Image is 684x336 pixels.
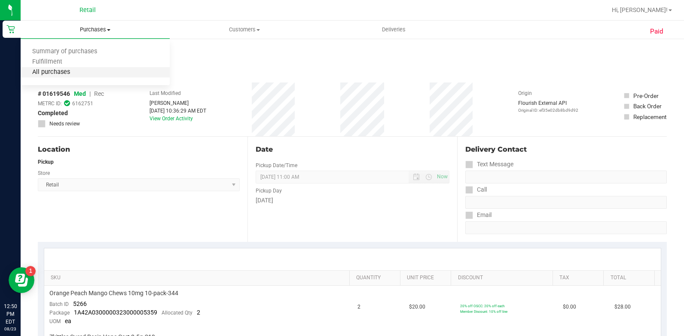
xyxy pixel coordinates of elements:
strong: Pickup [38,159,54,165]
span: 2 [357,303,360,311]
div: Replacement [633,113,666,121]
div: [PERSON_NAME] [150,99,206,107]
input: Format: (999) 999-9999 [465,171,667,183]
label: Store [38,169,50,177]
span: 5266 [73,300,87,307]
span: Summary of purchases [21,48,109,55]
span: Package [49,310,70,316]
a: View Order Activity [150,116,193,122]
label: Pickup Date/Time [256,162,297,169]
span: Customers [170,26,318,34]
a: SKU [51,275,346,281]
span: ea [65,318,71,324]
label: Origin [518,89,532,97]
span: Needs review [49,120,80,128]
div: Pre-Order [633,92,659,100]
span: Allocated Qty [162,310,192,316]
inline-svg: Retail [6,25,15,34]
div: Flourish External API [518,99,578,113]
span: Retail [79,6,96,14]
span: Member Discount: 10% off line [460,309,507,314]
span: Purchases [21,26,170,34]
span: # 01619546 [38,89,70,98]
p: 12:50 PM EDT [4,302,17,326]
input: Format: (999) 999-9999 [465,196,667,209]
div: Location [38,144,240,155]
label: Last Modified [150,89,181,97]
span: 1A42A0300000323000005359 [74,309,157,316]
p: 08/23 [4,326,17,332]
span: 6162751 [72,100,93,107]
span: $20.00 [409,303,425,311]
span: Deliveries [370,26,417,34]
iframe: Resource center [9,267,34,293]
a: Tax [559,275,600,281]
a: Unit Price [407,275,448,281]
span: Med [74,90,86,97]
p: Original ID: ef35e02db8bd9d92 [518,107,578,113]
span: Orange Peach Mango Chews 10mg 10-pack-344 [49,289,178,297]
iframe: Resource center unread badge [25,266,36,276]
span: $0.00 [563,303,576,311]
span: 20% off OSCC: 20% off each [460,304,504,308]
label: Call [465,183,487,196]
span: 2 [197,309,200,316]
span: METRC ID: [38,100,62,107]
div: [DATE] [256,196,449,205]
span: Completed [38,109,68,118]
span: Paid [650,27,663,37]
div: Date [256,144,449,155]
a: Purchases Summary of purchases Fulfillment All purchases [21,21,170,39]
span: $28.00 [614,303,631,311]
label: Email [465,209,492,221]
div: Delivery Contact [465,144,667,155]
span: | [89,90,91,97]
span: Hi, [PERSON_NAME]! [612,6,668,13]
div: [DATE] 10:36:29 AM EDT [150,107,206,115]
div: Back Order [633,102,662,110]
span: All purchases [21,69,82,76]
span: In Sync [64,99,70,107]
a: Deliveries [319,21,468,39]
span: Fulfillment [21,58,74,66]
label: Text Message [465,158,513,171]
a: Customers [170,21,319,39]
span: Rec [94,90,104,97]
a: Discount [458,275,550,281]
a: Total [611,275,651,281]
span: UOM [49,318,61,324]
span: Batch ID [49,301,69,307]
label: Pickup Day [256,187,282,195]
a: Quantity [356,275,397,281]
